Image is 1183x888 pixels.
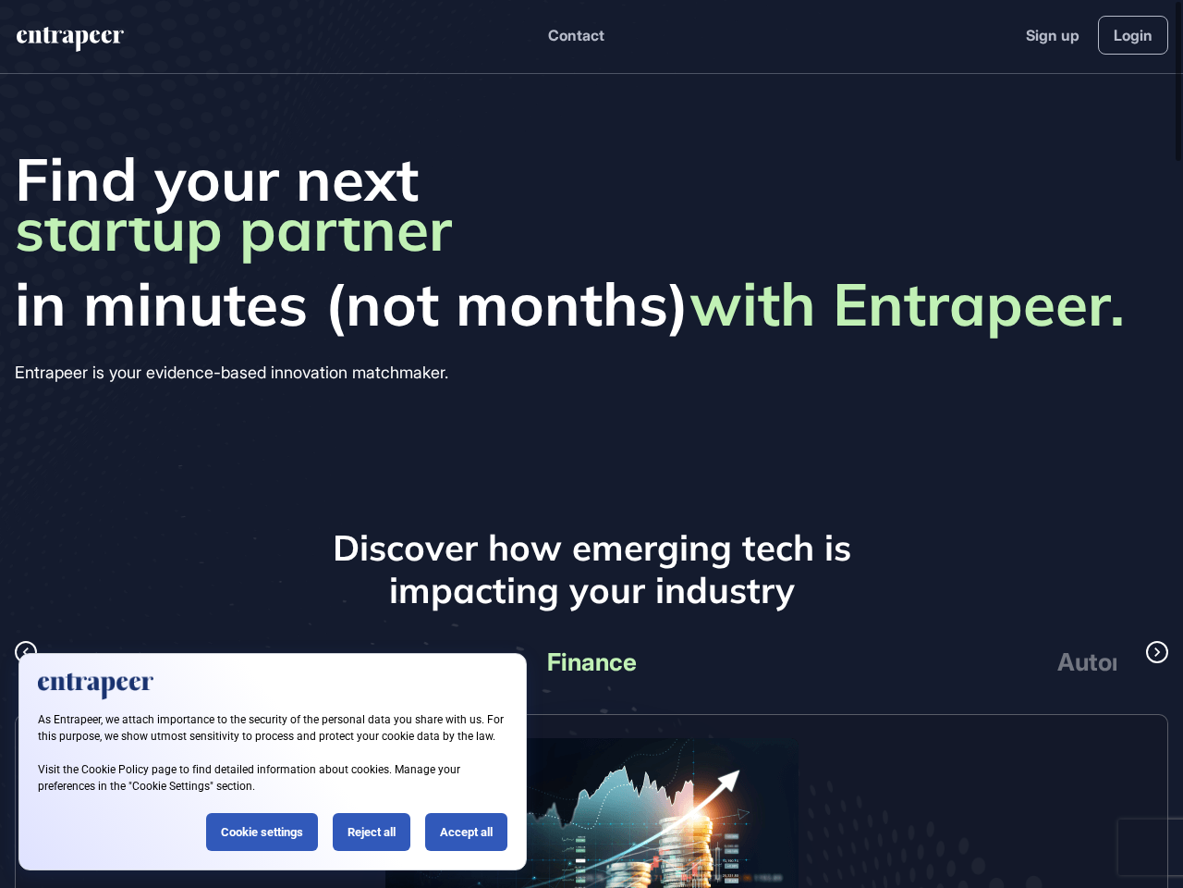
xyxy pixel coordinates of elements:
[333,641,850,684] div: Finance
[15,27,126,58] a: entrapeer-logo
[15,143,1168,215] span: Find your next
[15,268,1168,339] span: in minutes (not months)
[15,526,1168,569] h3: Discover how emerging tech is
[689,266,1125,340] strong: with Entrapeer.
[548,23,604,47] button: Contact
[1026,24,1079,46] a: Sign up
[1098,16,1168,55] a: Login
[15,358,1168,388] div: Entrapeer is your evidence-based innovation matchmaker.
[15,569,1168,611] h3: impacting your industry
[15,193,452,268] span: startup partner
